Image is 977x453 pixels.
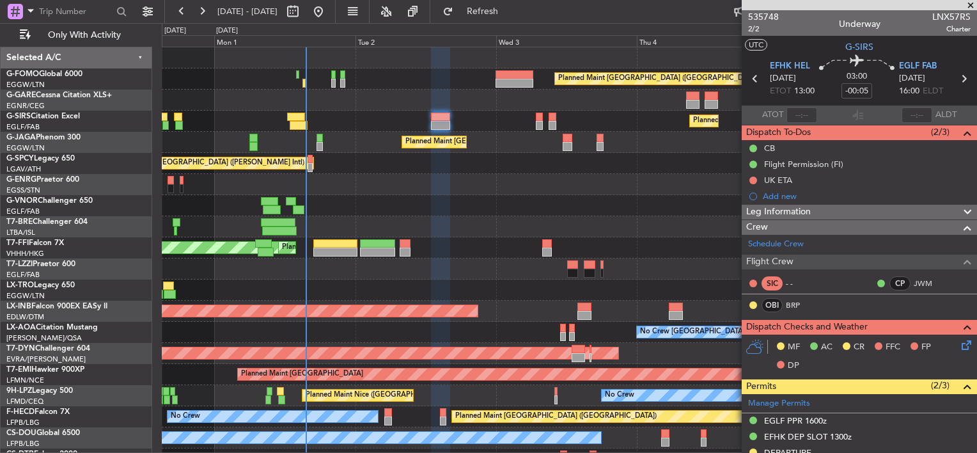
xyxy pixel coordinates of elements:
[455,407,657,426] div: Planned Maint [GEOGRAPHIC_DATA] ([GEOGRAPHIC_DATA])
[6,91,36,99] span: G-GARE
[847,70,867,83] span: 03:00
[6,155,75,163] a: G-SPCYLegacy 650
[605,386,634,405] div: No Crew
[6,282,75,289] a: LX-TROLegacy 650
[923,85,943,98] span: ELDT
[745,39,767,51] button: UTC
[6,397,43,406] a: LFMD/CEQ
[746,220,768,235] span: Crew
[6,439,40,449] a: LFPB/LBG
[6,387,32,395] span: 9H-LPZ
[39,2,113,21] input: Trip Number
[6,324,98,331] a: LX-AOACitation Mustang
[14,25,139,45] button: Only With Activity
[306,386,448,405] div: Planned Maint Nice ([GEOGRAPHIC_DATA])
[33,31,135,40] span: Only With Activity
[748,397,810,410] a: Manage Permits
[6,134,81,141] a: G-JAGAPhenom 300
[6,345,35,353] span: T7-DYN
[845,40,873,54] span: G-SIRS
[6,376,44,385] a: LFMN/NCE
[770,85,791,98] span: ETOT
[914,278,942,289] a: JWM
[931,125,950,139] span: (2/3)
[786,278,815,289] div: - -
[6,260,33,268] span: T7-LZZI
[124,154,304,173] div: Cleaning [GEOGRAPHIC_DATA] ([PERSON_NAME] Intl)
[693,111,895,131] div: Planned Maint [GEOGRAPHIC_DATA] ([GEOGRAPHIC_DATA])
[6,239,64,247] a: T7-FFIFalcon 7X
[764,175,792,186] div: UK ETA
[6,429,80,437] a: CS-DOUGlobal 6500
[171,407,200,426] div: No Crew
[6,218,33,226] span: T7-BRE
[770,60,810,73] span: EFHK HEL
[764,431,852,442] div: EFHK DEP SLOT 1300z
[356,35,496,47] div: Tue 2
[558,69,760,88] div: Planned Maint [GEOGRAPHIC_DATA] ([GEOGRAPHIC_DATA])
[6,239,29,247] span: T7-FFI
[6,70,82,78] a: G-FOMOGlobal 6000
[6,113,80,120] a: G-SIRSCitation Excel
[6,176,36,184] span: G-ENRG
[889,276,911,290] div: CP
[216,26,238,36] div: [DATE]
[786,107,817,123] input: --:--
[821,341,832,354] span: AC
[6,101,45,111] a: EGNR/CEG
[6,91,112,99] a: G-GARECessna Citation XLS+
[6,418,40,427] a: LFPB/LBG
[6,408,70,416] a: F-HECDFalcon 7X
[746,320,868,335] span: Dispatch Checks and Weather
[6,366,31,374] span: T7-EMI
[899,60,937,73] span: EGLF FAB
[6,345,90,353] a: T7-DYNChallenger 604
[6,80,45,90] a: EGGW/LTN
[764,159,843,170] div: Flight Permission (FI)
[6,113,31,120] span: G-SIRS
[770,72,796,85] span: [DATE]
[6,122,40,132] a: EGLF/FAB
[746,125,811,140] span: Dispatch To-Dos
[762,276,783,290] div: SIC
[6,333,82,343] a: [PERSON_NAME]/QSA
[6,70,39,78] span: G-FOMO
[748,238,804,251] a: Schedule Crew
[935,109,957,122] span: ALDT
[6,197,93,205] a: G-VNORChallenger 650
[6,354,86,364] a: EVRA/[PERSON_NAME]
[746,379,776,394] span: Permits
[6,408,35,416] span: F-HECD
[6,218,88,226] a: T7-BREChallenger 604
[6,207,40,216] a: EGLF/FAB
[932,10,971,24] span: LNX57RS
[762,298,783,312] div: OBI
[6,164,41,174] a: LGAV/ATH
[788,360,799,372] span: DP
[788,341,800,354] span: MF
[794,85,815,98] span: 13:00
[640,322,784,342] div: No Crew [GEOGRAPHIC_DATA] (Dublin Intl)
[899,85,919,98] span: 16:00
[6,324,36,331] span: LX-AOA
[899,72,925,85] span: [DATE]
[6,366,84,374] a: T7-EMIHawker 900XP
[6,429,36,437] span: CS-DOU
[763,191,971,202] div: Add new
[6,186,40,195] a: EGSS/STN
[456,7,510,16] span: Refresh
[931,379,950,392] span: (2/3)
[6,143,45,153] a: EGGW/LTN
[921,341,931,354] span: FP
[241,365,363,384] div: Planned Maint [GEOGRAPHIC_DATA]
[164,26,186,36] div: [DATE]
[748,10,779,24] span: 535748
[6,303,31,310] span: LX-INB
[6,155,34,163] span: G-SPCY
[437,1,513,22] button: Refresh
[932,24,971,35] span: Charter
[217,6,277,17] span: [DATE] - [DATE]
[6,270,40,280] a: EGLF/FAB
[6,260,75,268] a: T7-LZZIPraetor 600
[6,312,44,322] a: EDLW/DTM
